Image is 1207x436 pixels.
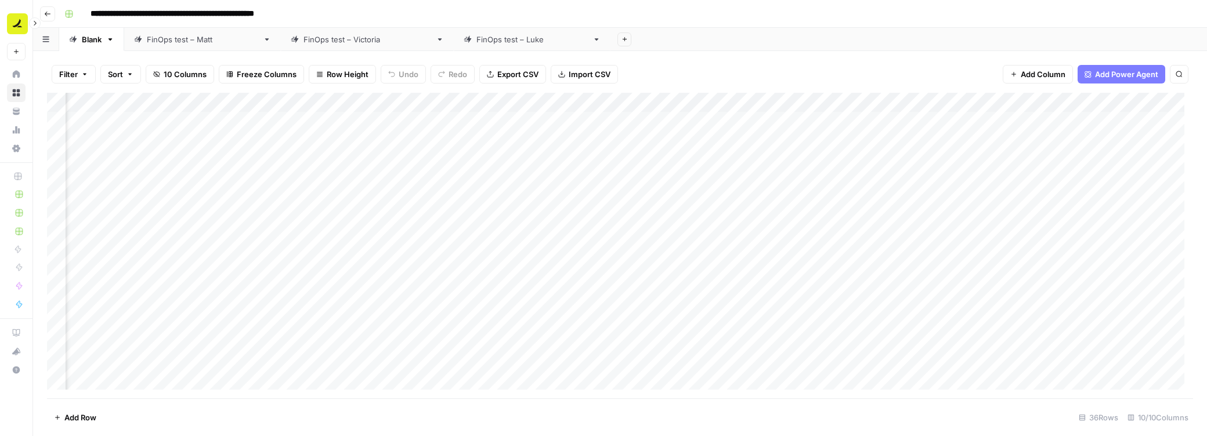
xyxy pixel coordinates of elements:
[551,65,618,83] button: Import CSV
[454,28,610,51] a: FinOps test – [PERSON_NAME]
[449,68,467,80] span: Redo
[1003,65,1073,83] button: Add Column
[52,65,96,83] button: Filter
[164,68,207,80] span: 10 Columns
[1095,68,1158,80] span: Add Power Agent
[7,102,26,121] a: Your Data
[476,34,588,45] div: FinOps test – [PERSON_NAME]
[7,361,26,379] button: Help + Support
[64,412,96,423] span: Add Row
[7,13,28,34] img: Ramp Logo
[303,34,431,45] div: FinOps test – [GEOGRAPHIC_DATA]
[108,68,123,80] span: Sort
[59,28,124,51] a: Blank
[1021,68,1065,80] span: Add Column
[100,65,141,83] button: Sort
[147,34,258,45] div: FinOps test – [PERSON_NAME]
[8,343,25,360] div: What's new?
[399,68,418,80] span: Undo
[7,9,26,38] button: Workspace: Ramp
[1078,65,1165,83] button: Add Power Agent
[1123,408,1193,427] div: 10/10 Columns
[327,68,368,80] span: Row Height
[7,121,26,139] a: Usage
[7,342,26,361] button: What's new?
[47,408,103,427] button: Add Row
[7,324,26,342] a: AirOps Academy
[59,68,78,80] span: Filter
[124,28,281,51] a: FinOps test – [PERSON_NAME]
[1074,408,1123,427] div: 36 Rows
[7,139,26,158] a: Settings
[569,68,610,80] span: Import CSV
[82,34,102,45] div: Blank
[7,65,26,83] a: Home
[219,65,304,83] button: Freeze Columns
[497,68,539,80] span: Export CSV
[281,28,454,51] a: FinOps test – [GEOGRAPHIC_DATA]
[309,65,376,83] button: Row Height
[381,65,426,83] button: Undo
[479,65,546,83] button: Export CSV
[237,68,297,80] span: Freeze Columns
[431,65,475,83] button: Redo
[7,83,26,102] a: Browse
[146,65,214,83] button: 10 Columns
